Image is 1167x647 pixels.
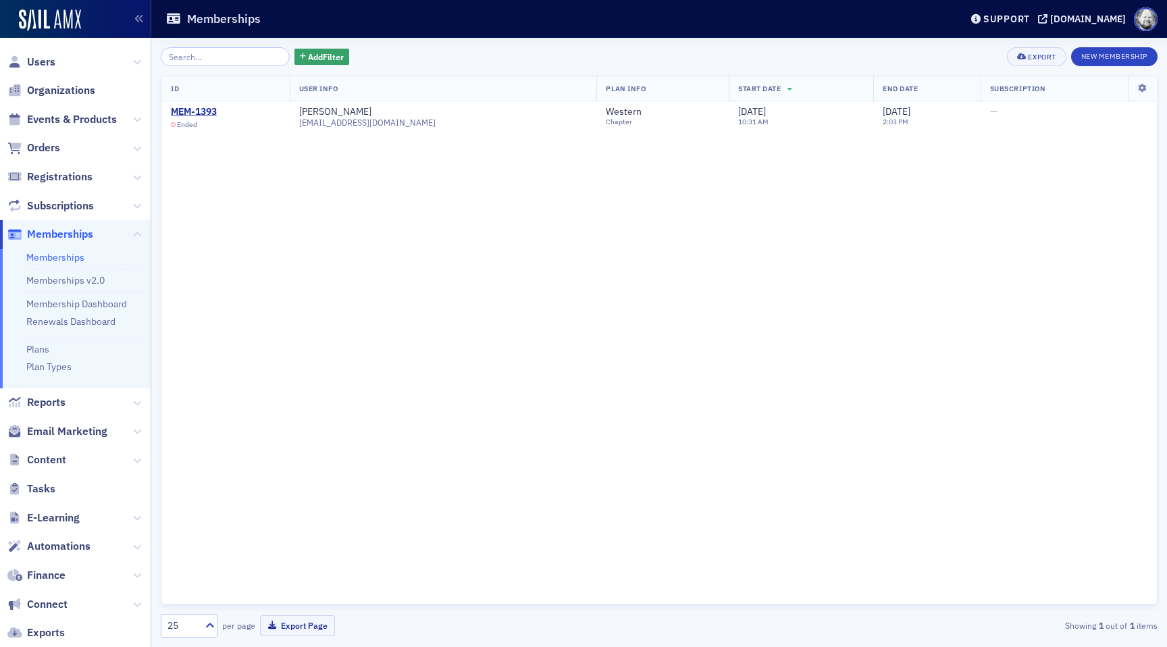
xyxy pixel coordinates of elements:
span: — [990,105,997,118]
a: Users [7,55,55,70]
span: Finance [27,568,66,583]
span: Automations [27,539,90,554]
div: [DOMAIN_NAME] [1050,13,1126,25]
span: Ended [177,120,197,129]
span: [EMAIL_ADDRESS][DOMAIN_NAME] [299,118,436,128]
a: Membership Dashboard [26,298,127,310]
div: Export [1028,53,1056,61]
button: Export Page [260,615,335,636]
label: per page [222,619,255,631]
span: Subscriptions [27,199,94,213]
button: [DOMAIN_NAME] [1038,14,1131,24]
span: End Date [883,84,918,93]
strong: 1 [1096,619,1106,631]
span: Add Filter [308,51,344,63]
a: Plan Types [26,361,72,373]
span: Plan Info [606,84,646,93]
span: Exports [27,625,65,640]
span: E-Learning [27,511,80,525]
a: E-Learning [7,511,80,525]
span: Connect [27,597,68,612]
span: Events & Products [27,112,117,127]
button: New Membership [1071,47,1158,66]
div: Chapter [606,118,654,126]
a: Exports [7,625,65,640]
span: Content [27,452,66,467]
a: New Membership [1071,49,1158,61]
time: 10:31 AM [738,117,769,126]
div: Showing out of items [835,619,1158,631]
a: Renewals Dashboard [26,315,115,328]
span: ID [171,84,179,93]
time: 2:03 PM [883,117,908,126]
a: Content [7,452,66,467]
span: Users [27,55,55,70]
a: Tasks [7,482,55,496]
a: Plans [26,343,49,355]
a: Reports [7,395,66,410]
a: Memberships [7,227,93,242]
a: Western [606,106,654,118]
a: Memberships v2.0 [26,274,105,286]
input: Search… [161,47,290,66]
button: Export [1007,47,1066,66]
img: SailAMX [19,9,81,31]
h1: Memberships [187,11,261,27]
span: Memberships [27,227,93,242]
span: Registrations [27,170,93,184]
div: 25 [167,619,197,633]
span: Tasks [27,482,55,496]
span: Orders [27,140,60,155]
span: Reports [27,395,66,410]
a: Email Marketing [7,424,107,439]
span: Subscription [990,84,1045,93]
span: Start Date [738,84,781,93]
a: MEM-1393 [171,106,217,118]
a: Organizations [7,83,95,98]
a: Subscriptions [7,199,94,213]
span: Profile [1134,7,1158,31]
a: Orders [7,140,60,155]
div: Support [983,13,1030,25]
a: Automations [7,539,90,554]
a: Events & Products [7,112,117,127]
strong: 1 [1127,619,1137,631]
a: [PERSON_NAME] [299,106,371,118]
span: [DATE] [738,105,766,118]
button: AddFilter [294,49,350,66]
a: Memberships [26,251,84,263]
span: Email Marketing [27,424,107,439]
span: User Info [299,84,338,93]
a: Finance [7,568,66,583]
a: Connect [7,597,68,612]
span: Organizations [27,83,95,98]
a: Registrations [7,170,93,184]
span: [DATE] [883,105,910,118]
